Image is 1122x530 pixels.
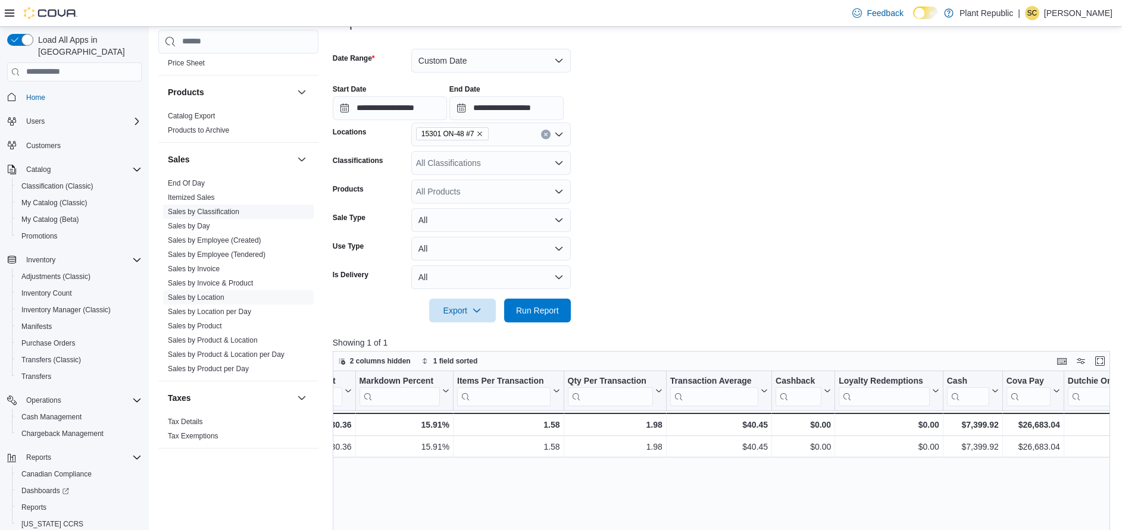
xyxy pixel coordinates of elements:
[21,338,76,348] span: Purchase Orders
[12,285,146,302] button: Inventory Count
[295,152,309,167] button: Sales
[567,375,652,406] div: Qty Per Transaction
[168,222,210,230] a: Sales by Day
[776,418,831,432] div: $0.00
[158,109,318,142] div: Products
[350,356,411,366] span: 2 columns hidden
[333,54,375,63] label: Date Range
[1007,440,1060,454] div: $26,683.04
[21,198,87,208] span: My Catalog (Classic)
[416,127,489,140] span: 15301 ON-48 #7
[12,178,146,195] button: Classification (Classic)
[567,440,662,454] div: 1.98
[2,252,146,268] button: Inventory
[411,237,571,261] button: All
[21,305,111,315] span: Inventory Manager (Classic)
[168,153,190,165] h3: Sales
[554,130,564,139] button: Open list of options
[670,440,768,454] div: $40.45
[21,450,56,465] button: Reports
[449,96,564,120] input: Press the down key to open a popover containing a calendar.
[12,318,146,335] button: Manifests
[278,440,351,454] div: -$5,730.36
[17,319,142,334] span: Manifests
[21,253,142,267] span: Inventory
[333,354,415,368] button: 2 columns hidden
[17,484,74,498] a: Dashboards
[333,156,383,165] label: Classifications
[168,432,218,440] a: Tax Exemptions
[21,503,46,512] span: Reports
[17,196,142,210] span: My Catalog (Classic)
[278,375,342,406] div: Total Discount
[839,440,939,454] div: $0.00
[168,322,222,330] a: Sales by Product
[168,278,253,288] span: Sales by Invoice & Product
[168,207,239,217] span: Sales by Classification
[278,375,342,387] div: Total Discount
[12,195,146,211] button: My Catalog (Classic)
[168,86,204,98] h3: Products
[516,305,559,316] span: Run Report
[168,336,258,344] a: Sales by Product & Location
[21,429,104,438] span: Chargeback Management
[839,375,939,406] button: Loyalty Redemptions
[12,211,146,228] button: My Catalog (Beta)
[21,393,142,407] span: Operations
[12,466,146,482] button: Canadian Compliance
[333,213,365,222] label: Sale Type
[168,293,224,302] span: Sales by Location
[17,303,142,317] span: Inventory Manager (Classic)
[12,335,146,352] button: Purchase Orders
[457,418,560,432] div: 1.58
[670,375,758,387] div: Transaction Average
[168,126,229,134] a: Products to Archive
[168,418,203,426] a: Tax Details
[476,130,483,137] button: Remove 15301 ON-48 #7 from selection in this group
[295,85,309,99] button: Products
[457,375,551,387] div: Items Per Transaction
[21,139,65,153] a: Customers
[1007,375,1060,406] button: Cova Pay
[567,375,652,387] div: Qty Per Transaction
[21,469,92,479] span: Canadian Compliance
[429,299,496,322] button: Export
[12,425,146,442] button: Chargeback Management
[411,265,571,289] button: All
[21,450,142,465] span: Reports
[2,392,146,409] button: Operations
[411,208,571,232] button: All
[168,153,292,165] button: Sales
[168,250,265,259] a: Sales by Employee (Tendered)
[168,350,285,359] span: Sales by Product & Location per Day
[17,467,96,481] a: Canadian Compliance
[21,322,52,331] span: Manifests
[17,179,98,193] a: Classification (Classic)
[567,418,662,432] div: 1.98
[21,231,58,241] span: Promotions
[168,265,220,273] a: Sales by Invoice
[168,392,292,404] button: Taxes
[359,440,449,454] div: 15.91%
[913,19,914,20] span: Dark Mode
[21,114,49,128] button: Users
[848,1,908,25] a: Feedback
[1093,354,1107,368] button: Enter fullscreen
[17,369,56,384] a: Transfers
[26,453,51,462] span: Reports
[17,319,57,334] a: Manifests
[24,7,77,19] img: Cova
[168,178,205,188] span: End Of Day
[278,418,351,432] div: -$5,730.36
[17,426,142,441] span: Chargeback Management
[839,375,930,406] div: Loyalty Redemptions
[411,49,571,73] button: Custom Date
[21,114,142,128] span: Users
[168,236,261,245] span: Sales by Employee (Created)
[457,375,560,406] button: Items Per Transaction
[168,58,205,68] span: Price Sheet
[12,368,146,385] button: Transfers
[333,337,1118,349] p: Showing 1 of 1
